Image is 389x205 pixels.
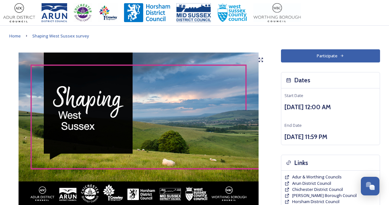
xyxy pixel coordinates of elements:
[281,49,380,62] button: Participate
[284,93,303,98] span: Start Date
[217,3,247,22] img: WSCCPos-Spot-25mm.jpg
[292,193,357,199] a: [PERSON_NAME] Borough Council
[74,3,92,22] img: CDC%20Logo%20-%20you%20may%20have%20a%20better%20version.jpg
[176,3,211,22] img: 150ppimsdc%20logo%20blue.png
[294,158,308,168] h3: Links
[9,32,21,40] a: Home
[9,33,21,39] span: Home
[32,33,89,39] span: Shaping West Sussex survey
[32,32,89,40] a: Shaping West Sussex survey
[284,122,302,128] span: End Date
[284,102,377,112] h3: [DATE] 12:00 AM
[294,76,310,85] h3: Dates
[42,3,67,22] img: Arun%20District%20Council%20logo%20blue%20CMYK.jpg
[292,180,331,186] a: Arun District Council
[3,3,35,22] img: Adur%20logo%20%281%29.jpeg
[292,199,339,205] a: Horsham District Council
[253,3,301,22] img: Worthing_Adur%20%281%29.jpg
[361,177,379,195] button: Open Chat
[292,174,342,180] span: Adur & Worthing Councils
[98,3,118,22] img: Crawley%20BC%20logo.jpg
[284,132,377,142] h3: [DATE] 11:59 PM
[124,3,170,22] img: Horsham%20DC%20Logo.jpg
[292,174,342,180] a: Adur & Worthing Councils
[292,186,343,193] a: Chichester District Council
